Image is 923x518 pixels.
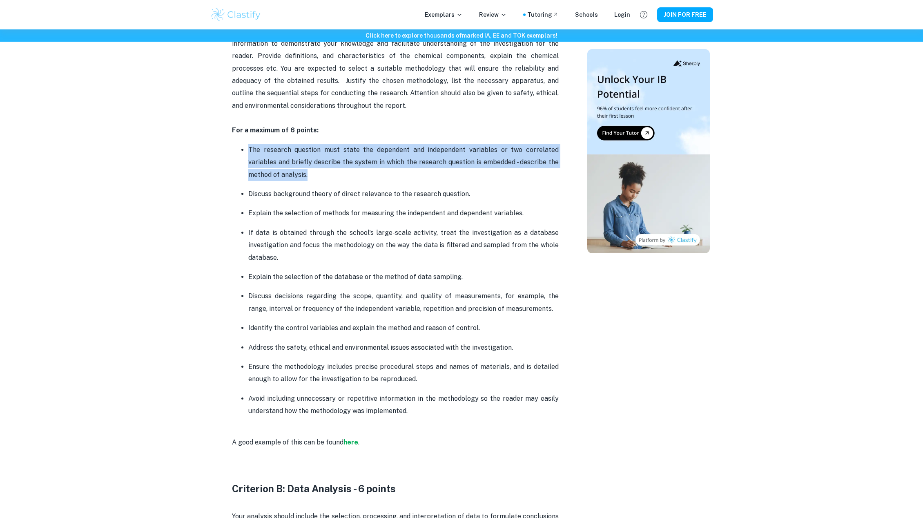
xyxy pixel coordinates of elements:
[575,10,598,19] a: Schools
[248,227,559,264] p: If data is obtained through the school's large-scale activity, treat the investigation as a datab...
[232,126,319,134] strong: For a maximum of 6 points:
[248,342,559,354] p: Address the safety, ethical and environmental issues associated with the investigation.
[2,31,921,40] h6: Click here to explore thousands of marked IA, EE and TOK exemplars !
[657,7,713,22] button: JOIN FOR FREE
[232,438,343,446] span: A good example of this can be found
[358,438,359,446] span: .
[527,10,559,19] a: Tutoring
[425,10,463,19] p: Exemplars
[343,438,358,446] a: here
[232,15,560,109] span: This criterion consists of several key components to ensure a well-structured investigation proce...
[614,10,630,19] a: Login
[248,188,559,200] p: Discuss background theory of direct relevance to the research question.
[587,49,710,253] img: Thumbnail
[232,483,396,494] strong: Criterion B: Data Analysis - 6 points
[248,393,559,418] p: Avoid including unnecessary or repetitive information in the methodology so the reader may easily...
[210,7,262,23] img: Clastify logo
[248,144,559,181] p: The research question must state the dependent and independent variables or two correlated variab...
[248,361,559,386] p: Ensure the methodology includes precise procedural steps and names of materials, and is detailed ...
[248,290,559,315] p: Discuss decisions regarding the scope, quantity, and quality of measurements, for example, the ra...
[637,8,651,22] button: Help and Feedback
[248,271,559,283] p: Explain the selection of the database or the method of data sampling.
[248,207,559,219] p: Explain the selection of methods for measuring the independent and dependent variables.
[479,10,507,19] p: Review
[248,322,559,334] p: Identify the control variables and explain the method and reason of control.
